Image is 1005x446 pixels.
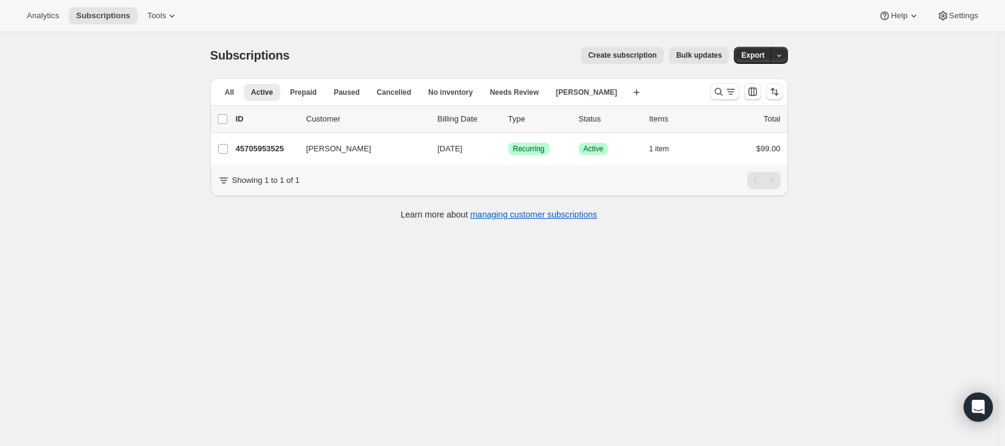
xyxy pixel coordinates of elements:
[306,113,428,125] p: Customer
[236,113,297,125] p: ID
[76,11,130,21] span: Subscriptions
[470,210,597,219] a: managing customer subscriptions
[236,140,781,157] div: 45705953525[PERSON_NAME][DATE]SuccessRecurringSuccessActive1 item$99.00
[69,7,137,24] button: Subscriptions
[290,87,317,97] span: Prepaid
[710,83,739,100] button: Search and filter results
[490,87,539,97] span: Needs Review
[428,87,472,97] span: No inventory
[508,113,569,125] div: Type
[210,49,290,62] span: Subscriptions
[334,87,360,97] span: Paused
[627,84,646,101] button: Create new view
[556,87,617,97] span: [PERSON_NAME]
[438,113,499,125] p: Billing Date
[232,174,300,187] p: Showing 1 to 1 of 1
[513,144,545,154] span: Recurring
[299,139,421,159] button: [PERSON_NAME]
[236,143,297,155] p: 45705953525
[438,144,463,153] span: [DATE]
[676,50,722,60] span: Bulk updates
[756,144,781,153] span: $99.00
[579,113,640,125] p: Status
[949,11,978,21] span: Settings
[766,83,783,100] button: Sort the results
[930,7,986,24] button: Settings
[734,47,772,64] button: Export
[251,87,273,97] span: Active
[744,83,761,100] button: Customize table column order and visibility
[649,144,669,154] span: 1 item
[588,50,657,60] span: Create subscription
[764,113,780,125] p: Total
[964,393,993,422] div: Open Intercom Messenger
[871,7,927,24] button: Help
[584,144,604,154] span: Active
[581,47,664,64] button: Create subscription
[649,140,683,157] button: 1 item
[401,208,597,221] p: Learn more about
[236,113,781,125] div: IDCustomerBilling DateTypeStatusItemsTotal
[140,7,185,24] button: Tools
[225,87,234,97] span: All
[377,87,412,97] span: Cancelled
[741,50,764,60] span: Export
[891,11,907,21] span: Help
[147,11,166,21] span: Tools
[669,47,729,64] button: Bulk updates
[27,11,59,21] span: Analytics
[306,143,371,155] span: [PERSON_NAME]
[19,7,66,24] button: Analytics
[747,172,781,189] nav: Pagination
[649,113,710,125] div: Items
